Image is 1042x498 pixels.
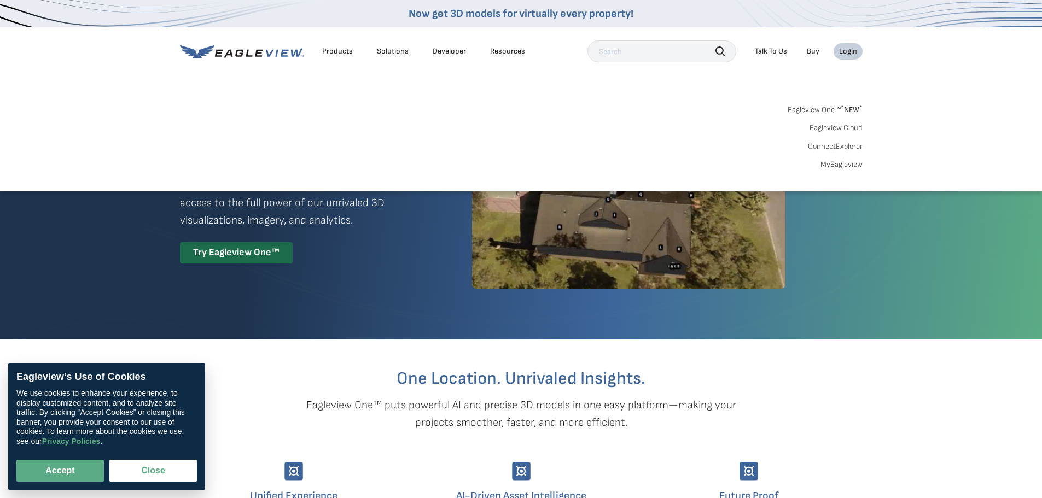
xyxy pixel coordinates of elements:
img: Group-9744.svg [284,462,303,481]
a: Developer [433,46,466,56]
img: Group-9744.svg [512,462,531,481]
span: NEW [841,105,863,114]
div: Talk To Us [755,46,787,56]
div: Login [839,46,857,56]
div: Try Eagleview One™ [180,242,293,263]
button: Accept [16,460,104,482]
input: Search [587,40,736,62]
a: Buy [807,46,819,56]
a: MyEagleview [820,160,863,169]
div: Eagleview’s Use of Cookies [16,371,197,383]
a: ConnectExplorer [808,142,863,151]
a: Now get 3D models for virtually every property! [409,7,633,20]
div: Products [322,46,353,56]
h2: One Location. Unrivaled Insights. [188,370,854,388]
a: Eagleview One™*NEW* [788,102,863,114]
div: We use cookies to enhance your experience, to display customized content, and to analyze site tra... [16,389,197,446]
div: Solutions [377,46,409,56]
img: Group-9744.svg [740,462,758,481]
p: A premium digital experience that provides seamless access to the full power of our unrivaled 3D ... [180,177,433,229]
a: Eagleview Cloud [810,123,863,133]
a: Privacy Policies [42,437,101,446]
p: Eagleview One™ puts powerful AI and precise 3D models in one easy platform—making your projects s... [287,396,755,431]
div: Resources [490,46,525,56]
button: Close [109,460,197,482]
